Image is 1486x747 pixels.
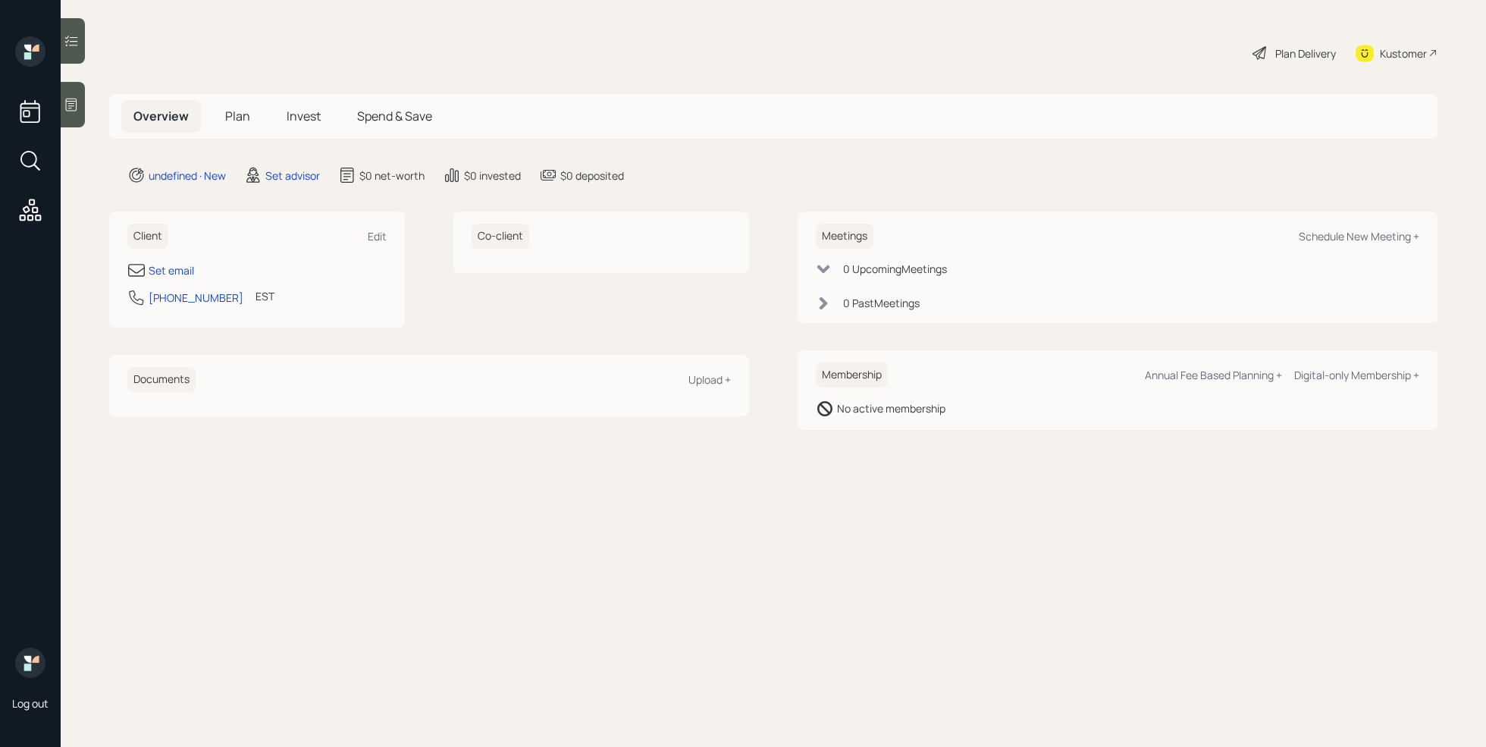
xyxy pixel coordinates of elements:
span: Invest [287,108,321,124]
div: Plan Delivery [1275,46,1336,61]
div: Set advisor [265,168,320,184]
div: $0 invested [464,168,521,184]
h6: Membership [816,363,888,388]
h6: Client [127,224,168,249]
div: undefined · New [149,168,226,184]
span: Overview [133,108,189,124]
div: 0 Upcoming Meeting s [843,261,947,277]
div: $0 net-worth [359,168,425,184]
div: [PHONE_NUMBER] [149,290,243,306]
div: Annual Fee Based Planning + [1145,368,1282,382]
div: Edit [368,229,387,243]
div: Set email [149,262,194,278]
div: Kustomer [1380,46,1427,61]
div: Digital-only Membership + [1294,368,1419,382]
div: Schedule New Meeting + [1299,229,1419,243]
img: retirable_logo.png [15,648,45,678]
div: 0 Past Meeting s [843,295,920,311]
span: Plan [225,108,250,124]
div: Log out [12,696,49,711]
h6: Meetings [816,224,873,249]
h6: Co-client [472,224,529,249]
span: Spend & Save [357,108,432,124]
div: No active membership [837,400,945,416]
div: EST [256,288,274,304]
h6: Documents [127,367,196,392]
div: Upload + [688,372,731,387]
div: $0 deposited [560,168,624,184]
